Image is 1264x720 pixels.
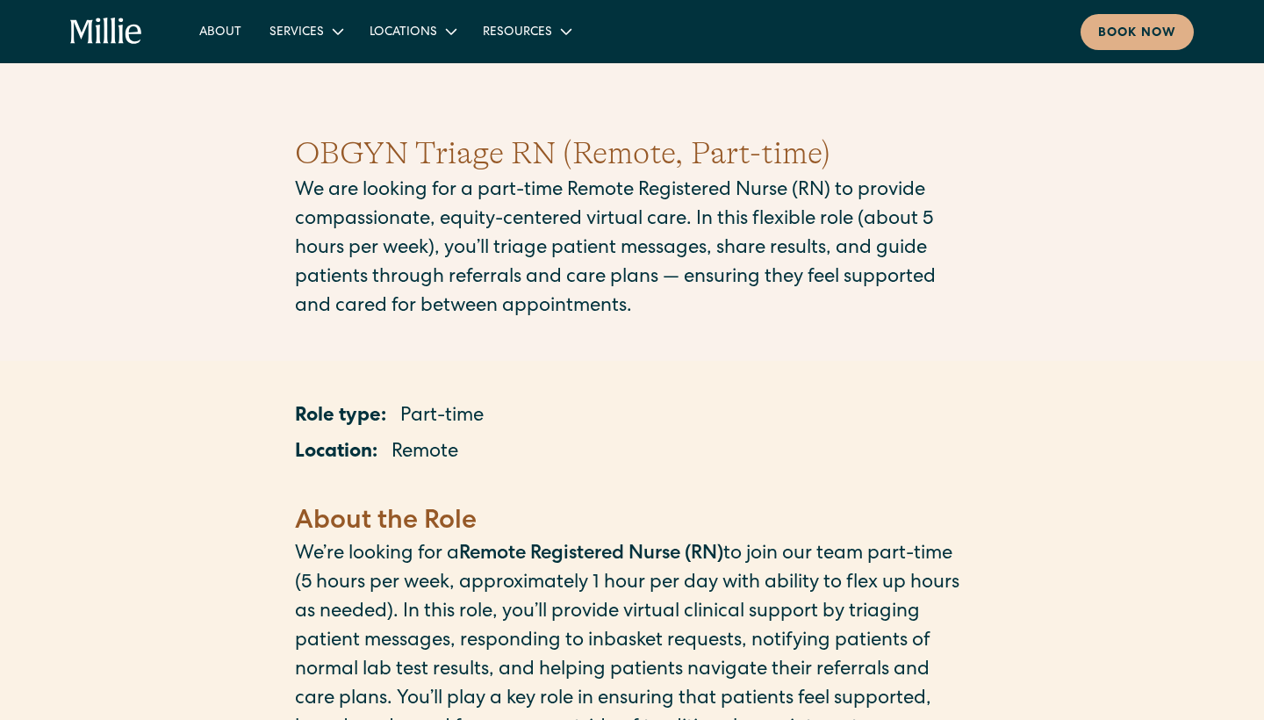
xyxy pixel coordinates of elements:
p: Location: [295,439,377,468]
strong: Remote Registered Nurse (RN) [459,545,723,565]
p: Part-time [400,403,484,432]
a: About [185,17,255,46]
a: Book now [1081,14,1194,50]
div: Locations [370,24,437,42]
p: Role type: [295,403,386,432]
div: Services [255,17,355,46]
div: Services [269,24,324,42]
strong: About the Role [295,509,477,536]
p: Remote [391,439,458,468]
div: Locations [355,17,469,46]
div: Resources [483,24,552,42]
p: ‍ [295,475,969,504]
p: We are looking for a part-time Remote Registered Nurse (RN) to provide compassionate, equity-cent... [295,177,969,322]
div: Resources [469,17,584,46]
a: home [70,18,143,46]
h1: OBGYN Triage RN (Remote, Part-time) [295,130,969,177]
div: Book now [1098,25,1176,43]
